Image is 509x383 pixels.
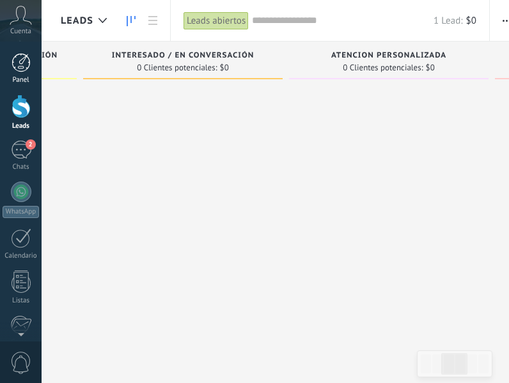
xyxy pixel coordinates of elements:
div: Atencion Personalizada [295,51,482,62]
span: Atencion Personalizada [331,51,446,60]
span: Cuenta [10,27,31,36]
span: 1 Lead: [434,15,462,27]
div: Panel [3,76,40,84]
a: Lista [142,8,164,33]
div: Interesado / En Conversación [90,51,276,62]
div: Leads [3,122,40,130]
span: $0 [220,64,229,72]
span: Leads [61,15,93,27]
div: WhatsApp [3,206,39,218]
span: $0 [426,64,435,72]
div: Listas [3,297,40,305]
div: Leads abiertos [184,12,249,30]
span: $0 [466,15,476,27]
div: Chats [3,163,40,171]
div: Calendario [3,252,40,260]
span: 2 [26,139,36,150]
span: 0 Clientes potenciales: [343,64,423,72]
span: 0 Clientes potenciales: [137,64,217,72]
span: Interesado / En Conversación [112,51,254,60]
a: Leads [120,8,142,33]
